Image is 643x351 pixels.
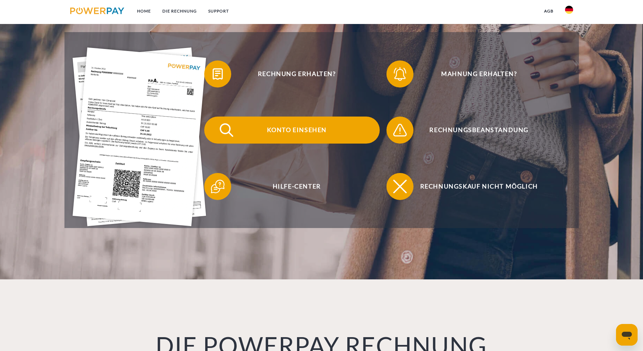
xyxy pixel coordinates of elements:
[214,117,379,144] span: Konto einsehen
[203,5,235,17] a: SUPPORT
[218,122,235,139] img: qb_search.svg
[204,60,380,87] button: Rechnung erhalten?
[616,324,638,346] iframe: Schaltfläche zum Öffnen des Messaging-Fensters
[204,117,380,144] button: Konto einsehen
[70,7,125,14] img: logo-powerpay.svg
[214,60,379,87] span: Rechnung erhalten?
[386,60,562,87] button: Mahnung erhalten?
[157,5,203,17] a: DIE RECHNUNG
[209,178,226,195] img: qb_help.svg
[396,173,562,200] span: Rechnungskauf nicht möglich
[214,173,379,200] span: Hilfe-Center
[386,173,562,200] button: Rechnungskauf nicht möglich
[204,173,380,200] button: Hilfe-Center
[131,5,157,17] a: Home
[392,122,408,139] img: qb_warning.svg
[538,5,559,17] a: agb
[386,117,562,144] button: Rechnungsbeanstandung
[73,48,206,226] img: single_invoice_powerpay_de.jpg
[392,178,408,195] img: qb_close.svg
[565,6,573,14] img: de
[392,66,408,82] img: qb_bell.svg
[396,60,562,87] span: Mahnung erhalten?
[396,117,562,144] span: Rechnungsbeanstandung
[209,66,226,82] img: qb_bill.svg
